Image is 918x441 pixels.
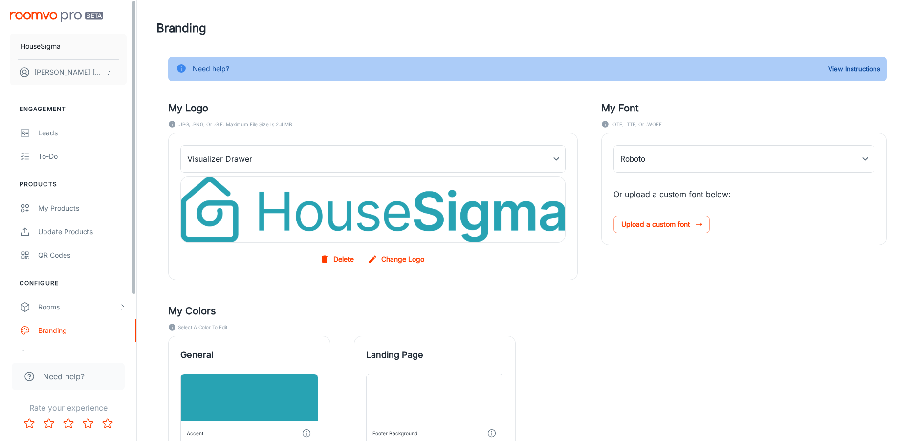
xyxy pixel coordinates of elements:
div: Leads [38,128,127,138]
div: Roboto [613,145,875,173]
button: Rate 5 star [98,414,117,433]
span: Landing Page [366,348,504,362]
p: HouseSigma [21,41,61,52]
button: Rate 1 star [20,414,39,433]
button: Delete [318,250,358,268]
p: [PERSON_NAME] [PERSON_NAME] [34,67,103,78]
div: Need help? [193,60,229,78]
p: Or upload a custom font below: [613,188,875,200]
p: Rate your experience [8,402,129,414]
span: .OTF, .TTF, or .WOFF [611,119,662,129]
h5: My Logo [168,101,578,115]
img: my_drawer_logo_background_image_en-us.png [181,177,565,242]
div: My Products [38,203,127,214]
div: QR Codes [38,250,127,261]
span: Upload a custom font [613,216,710,233]
div: Update Products [38,226,127,237]
button: HouseSigma [10,34,127,59]
div: Branding [38,325,127,336]
button: Rate 3 star [59,414,78,433]
div: Rooms [38,302,119,312]
span: General [180,348,318,362]
div: Visualizer Drawer [180,145,566,173]
button: [PERSON_NAME] [PERSON_NAME] [10,60,127,85]
label: Change Logo [366,250,428,268]
h1: Branding [156,20,206,37]
h5: My Font [601,101,887,115]
h5: My Colors [168,304,887,318]
button: Rate 4 star [78,414,98,433]
div: Footer Background [372,428,417,438]
button: View Instructions [826,62,883,76]
button: Rate 2 star [39,414,59,433]
span: Need help? [43,371,85,382]
span: .JPG, .PNG, or .GIF. Maximum file size is 2.4 MB. [178,119,294,129]
div: Texts [38,349,127,359]
div: Accent [187,428,203,438]
img: Roomvo PRO Beta [10,12,103,22]
div: To-do [38,151,127,162]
